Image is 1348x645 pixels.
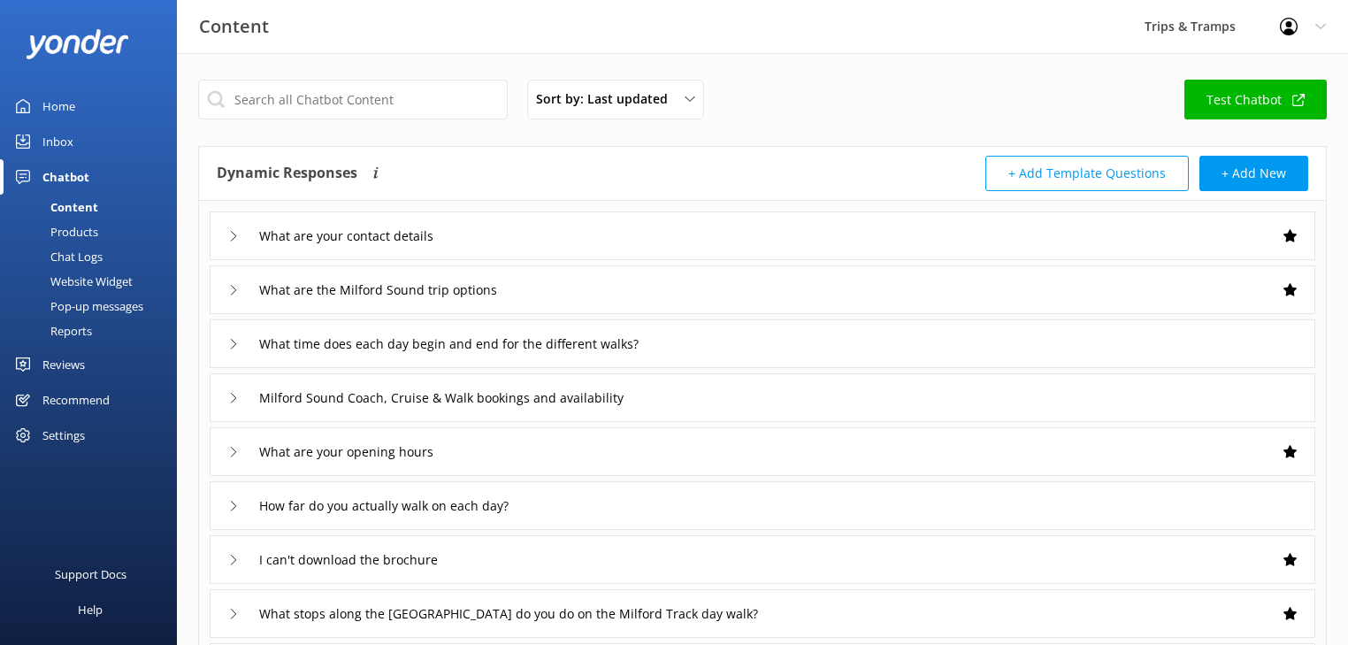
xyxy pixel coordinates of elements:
[1184,80,1327,119] a: Test Chatbot
[42,418,85,453] div: Settings
[11,319,92,343] div: Reports
[11,195,177,219] a: Content
[11,244,177,269] a: Chat Logs
[199,12,269,41] h3: Content
[1199,156,1308,191] button: + Add New
[11,244,103,269] div: Chat Logs
[42,159,89,195] div: Chatbot
[42,124,73,159] div: Inbox
[11,269,177,294] a: Website Widget
[11,294,143,319] div: Pop-up messages
[198,80,508,119] input: Search all Chatbot Content
[27,29,128,58] img: yonder-white-logo.png
[55,557,126,592] div: Support Docs
[42,382,110,418] div: Recommend
[11,195,98,219] div: Content
[536,89,678,109] span: Sort by: Last updated
[11,294,177,319] a: Pop-up messages
[11,319,177,343] a: Reports
[78,592,103,627] div: Help
[11,219,177,244] a: Products
[11,269,133,294] div: Website Widget
[42,347,85,382] div: Reviews
[217,156,357,191] h4: Dynamic Responses
[11,219,98,244] div: Products
[985,156,1189,191] button: + Add Template Questions
[42,88,75,124] div: Home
